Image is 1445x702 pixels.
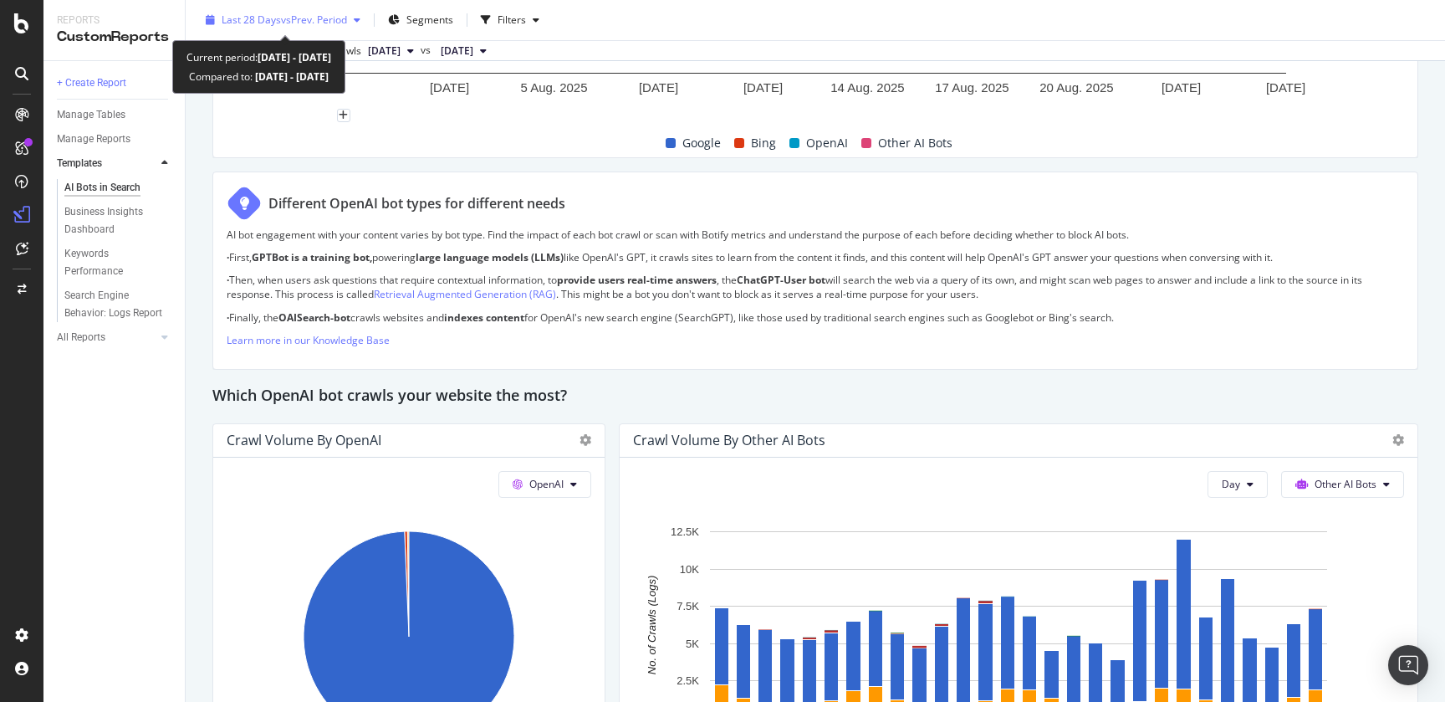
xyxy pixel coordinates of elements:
[444,310,524,325] strong: indexes content
[57,131,173,148] a: Manage Reports
[830,80,904,95] text: 14 Aug. 2025
[498,13,526,27] div: Filters
[421,43,434,58] span: vs
[878,133,952,153] span: Other AI Bots
[64,203,161,238] div: Business Insights Dashboard
[227,250,1404,264] p: First, powering like OpenAI's GPT, it crawls sites to learn from the content it finds, and this c...
[57,155,156,172] a: Templates
[529,477,564,491] span: OpenAI
[64,179,140,197] div: AI Bots in Search
[1039,80,1113,95] text: 20 Aug. 2025
[64,179,173,197] a: AI Bots in Search
[368,44,401,59] span: 2025 Aug. 22nd
[1266,80,1305,95] text: [DATE]
[633,432,825,448] div: Crawl Volume by Other AI Bots
[671,525,699,538] text: 12.5K
[520,80,587,95] text: 5 Aug. 2025
[430,80,469,95] text: [DATE]
[227,273,1404,301] p: Then, when users ask questions that require contextual information, to , the will search the web ...
[743,80,783,95] text: [DATE]
[57,28,171,47] div: CustomReports
[57,74,173,92] a: + Create Report
[64,287,163,322] div: Search Engine Behavior: Logs Report
[1222,477,1240,491] span: Day
[682,133,721,153] span: Google
[227,432,381,448] div: Crawl Volume by OpenAI
[222,13,281,27] span: Last 28 Days
[337,109,350,122] div: plus
[268,194,565,213] div: Different OpenAI bot types for different needs
[64,287,173,322] a: Search Engine Behavior: Logs Report
[406,13,453,27] span: Segments
[57,106,125,124] div: Manage Tables
[474,7,546,33] button: Filters
[381,7,460,33] button: Segments
[57,74,126,92] div: + Create Report
[677,674,699,687] text: 2.5K
[57,155,102,172] div: Templates
[186,48,331,67] div: Current period:
[57,131,130,148] div: Manage Reports
[227,310,229,325] strong: ·
[64,245,173,280] a: Keywords Performance
[227,273,229,287] strong: ·
[64,203,173,238] a: Business Insights Dashboard
[227,310,1404,325] p: Finally, the crawls websites and for OpenAI's new search engine (SearchGPT), like those used by t...
[212,172,1418,370] div: Different OpenAI bot types for different needsAI bot engagement with your content varies by bot t...
[281,13,347,27] span: vs Prev. Period
[57,329,156,346] a: All Reports
[751,133,776,153] span: Bing
[677,600,699,612] text: 7.5K
[737,273,825,287] strong: ChatGPT-User bot
[227,228,1404,242] p: AI bot engagement with your content varies by bot type. Find the impact of each bot crawl or scan...
[1208,471,1268,498] button: Day
[212,383,1418,410] div: Which OpenAI bot crawls your website the most?
[1315,477,1376,491] span: Other AI Bots
[1281,471,1404,498] button: Other AI Bots
[434,41,493,61] button: [DATE]
[212,383,567,410] h2: Which OpenAI bot crawls your website the most?
[199,7,367,33] button: Last 28 DaysvsPrev. Period
[227,250,229,264] strong: ·
[646,576,658,674] text: No. of Crawls (Logs)
[806,133,848,153] span: OpenAI
[361,41,421,61] button: [DATE]
[258,50,331,64] b: [DATE] - [DATE]
[57,13,171,28] div: Reports
[557,273,717,287] strong: provide users real-time answers
[686,638,699,650] text: 5K
[935,80,1008,95] text: 17 Aug. 2025
[441,44,473,59] span: 2025 Jul. 29th
[1388,645,1428,685] div: Open Intercom Messenger
[278,310,350,325] strong: OAISearch-bot
[639,80,678,95] text: [DATE]
[57,329,105,346] div: All Reports
[374,287,556,301] a: Retrieval Augmented Generation (RAG)
[1162,80,1201,95] text: [DATE]
[64,245,158,280] div: Keywords Performance
[498,471,591,498] button: OpenAI
[253,69,329,84] b: [DATE] - [DATE]
[189,67,329,86] div: Compared to:
[227,333,390,347] a: Learn more in our Knowledge Base
[252,250,372,264] strong: GPTBot is a training bot,
[416,250,564,264] strong: large language models (LLMs)
[57,106,173,124] a: Manage Tables
[680,563,699,576] text: 10K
